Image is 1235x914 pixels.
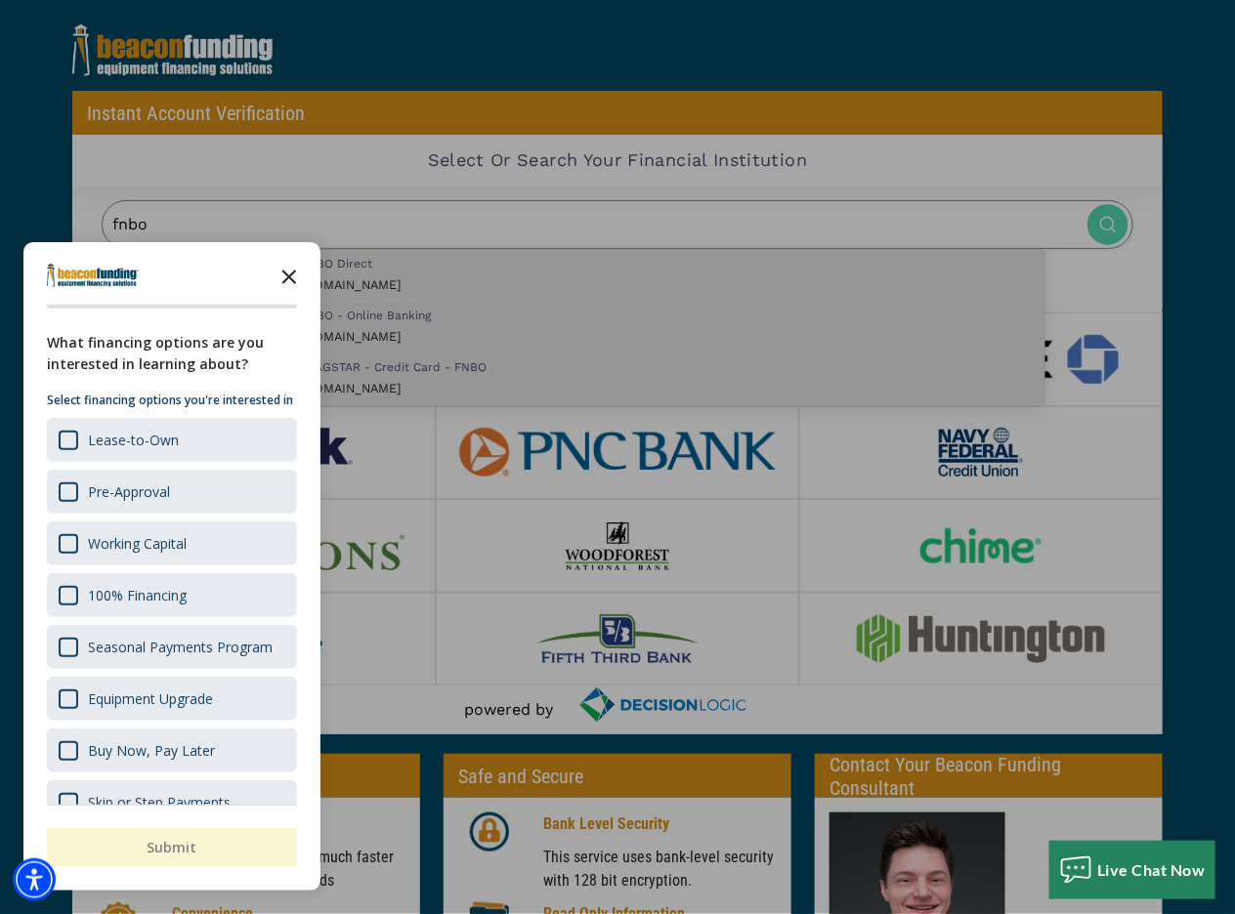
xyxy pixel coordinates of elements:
button: Submit [47,828,297,867]
div: Buy Now, Pay Later [88,741,215,760]
div: Equipment Upgrade [47,677,297,721]
div: Lease-to-Own [47,418,297,462]
div: 100% Financing [47,573,297,617]
div: Equipment Upgrade [88,689,213,708]
div: Working Capital [88,534,187,553]
div: Buy Now, Pay Later [47,728,297,772]
div: Accessibility Menu [13,858,56,901]
div: Seasonal Payments Program [88,638,273,656]
div: What financing options are you interested in learning about? [47,332,297,375]
span: Live Chat Now [1098,860,1207,879]
div: Pre-Approval [88,482,170,501]
div: Skip or Step Payments [47,780,297,824]
button: Close the survey [270,256,309,295]
button: Live Chat Now [1049,841,1216,899]
img: Company logo [47,264,139,287]
div: Working Capital [47,521,297,565]
div: Lease-to-Own [88,431,179,449]
div: 100% Financing [88,586,187,604]
div: Skip or Step Payments [88,793,231,811]
div: Pre-Approval [47,470,297,514]
p: Select financing options you're interested in [47,391,297,410]
div: Seasonal Payments Program [47,625,297,669]
div: Survey [23,242,320,891]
